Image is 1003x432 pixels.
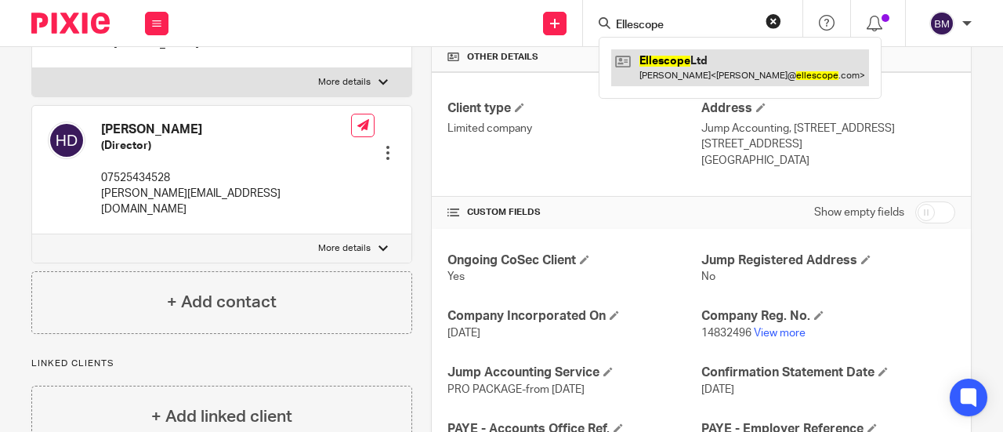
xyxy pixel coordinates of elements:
[447,328,480,339] span: [DATE]
[701,121,955,136] p: Jump Accounting, [STREET_ADDRESS]
[31,358,412,370] p: Linked clients
[701,100,955,117] h4: Address
[167,290,277,314] h4: + Add contact
[101,138,351,154] h5: (Director)
[701,365,955,381] h4: Confirmation Statement Date
[151,405,292,429] h4: + Add linked client
[48,122,85,159] img: svg%3E
[101,186,351,218] p: [PERSON_NAME][EMAIL_ADDRESS][DOMAIN_NAME]
[447,206,701,219] h4: CUSTOM FIELDS
[701,271,715,282] span: No
[447,121,701,136] p: Limited company
[701,252,955,269] h4: Jump Registered Address
[701,328,751,339] span: 14832496
[929,11,954,36] img: svg%3E
[447,384,585,395] span: PRO PACKAGE-from [DATE]
[467,51,538,64] span: Other details
[31,13,110,34] img: Pixie
[701,136,955,152] p: [STREET_ADDRESS]
[447,252,701,269] h4: Ongoing CoSec Client
[814,205,904,220] label: Show empty fields
[447,100,701,117] h4: Client type
[318,76,371,89] p: More details
[447,365,701,381] h4: Jump Accounting Service
[766,13,781,29] button: Clear
[447,271,465,282] span: Yes
[701,308,955,325] h4: Company Reg. No.
[318,242,371,255] p: More details
[101,170,351,186] p: 07525434528
[701,153,955,169] p: [GEOGRAPHIC_DATA]
[101,122,351,138] h4: [PERSON_NAME]
[447,308,701,325] h4: Company Incorporated On
[614,19,755,33] input: Search
[754,328,806,339] a: View more
[701,384,734,395] span: [DATE]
